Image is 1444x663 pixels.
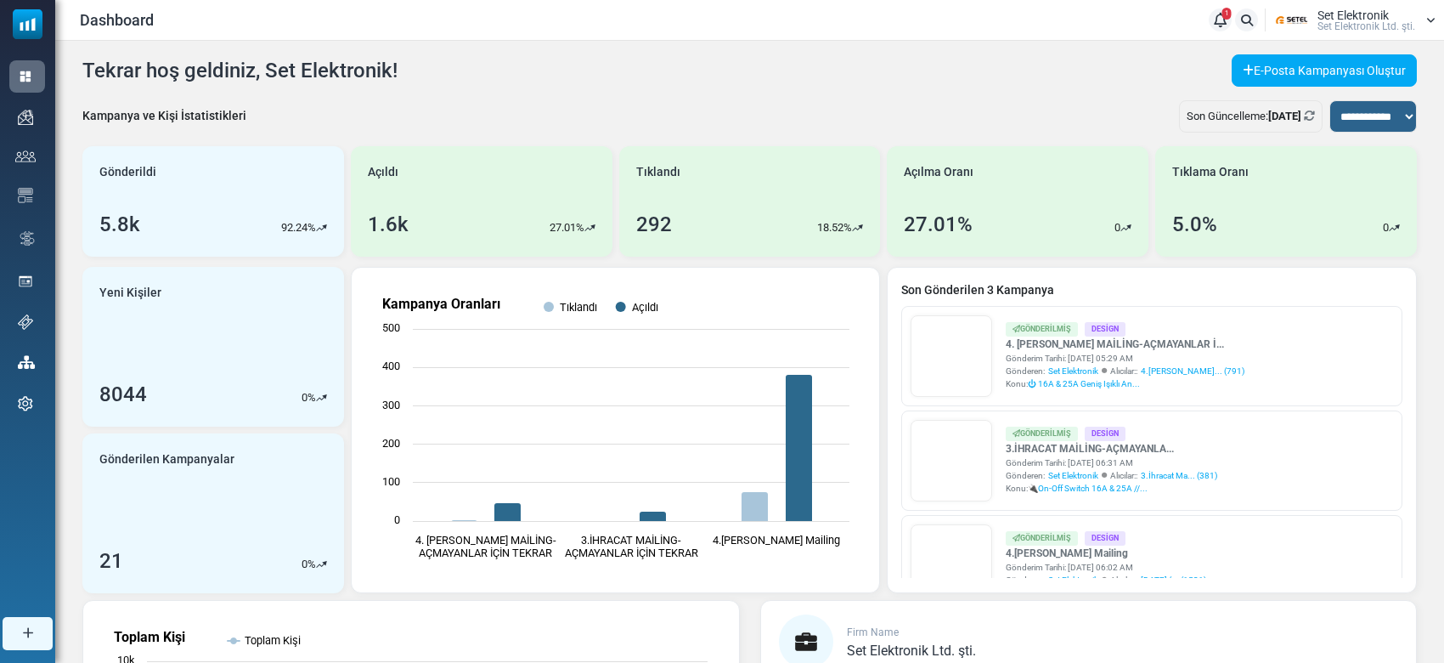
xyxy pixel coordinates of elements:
a: 3.İHRACAT MAİLİNG-AÇMAYANLA... [1006,441,1217,456]
span: Set Elektronik [1048,574,1098,586]
div: Gönderilmiş [1006,322,1078,337]
div: % [302,556,327,573]
text: 300 [382,399,400,411]
a: 4.[PERSON_NAME]... (791) [1141,365,1244,377]
img: email-templates-icon.svg [18,188,33,203]
div: Konu: [1006,482,1217,495]
text: 100 [382,475,400,488]
span: 🔌On-Off Switch 16A & 25A //... [1028,484,1148,493]
span: Gönderildi [99,163,156,181]
span: Yeni Kişiler [99,284,161,302]
p: 0 [1114,219,1120,236]
div: 5.0% [1172,209,1217,240]
div: 21 [99,546,123,576]
p: 0 [302,389,307,406]
span: Set Elektronik [1048,469,1098,482]
div: Gönderim Tarihi: [DATE] 05:29 AM [1006,352,1244,365]
span: Firm Name [847,626,899,638]
div: % [302,389,327,406]
a: Set Elektronik Ltd. şti. [847,644,976,658]
text: 0 [394,513,400,526]
p: 18.52% [817,219,852,236]
span: Dashboard [80,8,154,31]
div: Gönderim Tarihi: [DATE] 06:02 AM [1006,561,1206,574]
text: 200 [382,437,400,450]
div: Gönderen: Alıcılar:: [1006,365,1244,377]
text: Toplam Kişi [245,634,301,647]
text: Açıldı [631,301,657,314]
div: 8044 [99,379,147,410]
text: Toplam Kişi [114,629,185,645]
p: 27.01% [550,219,584,236]
a: Son Gönderilen 3 Kampanya [901,281,1402,299]
text: 4.[PERSON_NAME] Mailing [713,534,840,547]
p: 92.24% [281,219,316,236]
a: 3.İhracat Ma... (381) [1141,469,1217,482]
img: workflow.svg [18,229,37,248]
div: Gönderen: Alıcılar:: [1006,574,1206,586]
div: Konu: [1006,377,1244,390]
div: Gönderilmiş [1006,531,1078,546]
text: Kampanya Oranları [382,296,500,312]
span: Set Elektronik [1317,9,1389,21]
a: 4.[PERSON_NAME] Mailing [1006,546,1206,561]
div: 27.01% [904,209,973,240]
h4: Tekrar hoş geldiniz, Set Elektronik! [82,59,398,83]
span: Tıklandı [636,163,680,181]
a: Refresh Stats [1304,110,1315,122]
span: Set Elektronik Ltd. şti. [1317,21,1415,31]
span: Set Elektronik Ltd. şti. [847,643,976,659]
a: 4. [PERSON_NAME] MAİLİNG-AÇMAYANLAR İ... [1006,337,1244,352]
a: E-Posta Kampanyası Oluştur [1232,54,1417,87]
span: Gönderilen Kampanyalar [99,450,234,468]
img: campaigns-icon.png [18,110,33,125]
span: 1 [1222,8,1232,20]
text: 400 [382,360,400,372]
img: settings-icon.svg [18,396,33,411]
img: landing_pages.svg [18,274,33,289]
div: 5.8k [99,209,140,240]
text: 4. [PERSON_NAME] MAİLİNG- AÇMAYANLAR İÇİN TEKRAR [415,534,556,559]
div: Gönderim Tarihi: [DATE] 06:31 AM [1006,456,1217,469]
a: User Logo Set Elektronik Set Elektronik Ltd. şti. [1271,8,1436,33]
text: 500 [382,321,400,334]
text: Tıklandı [560,301,597,314]
img: dashboard-icon-active.svg [18,69,33,84]
div: Design [1085,427,1125,441]
div: Design [1085,322,1125,337]
span: ⏻ 16A & 25A Geniş Işıklı An... [1028,379,1140,388]
div: 292 [636,209,672,240]
span: Set Elektronik [1048,365,1098,377]
a: [DATE] (... (1521) [1141,574,1206,586]
div: Gönderen: Alıcılar:: [1006,469,1217,482]
div: Design [1085,531,1125,546]
div: 1.6k [368,209,409,240]
a: 1 [1209,8,1232,31]
b: [DATE] [1268,110,1301,122]
img: support-icon.svg [18,314,33,330]
img: User Logo [1271,8,1313,33]
img: mailsoftly_icon_blue_white.svg [13,9,42,39]
span: Açıldı [368,163,398,181]
text: 3.İHRACAT MAİLİNG- AÇMAYANLAR İÇİN TEKRAR [564,534,697,559]
img: contacts-icon.svg [15,150,36,162]
div: Son Güncelleme: [1179,100,1323,133]
p: 0 [302,556,307,573]
div: Kampanya ve Kişi İstatistikleri [82,107,246,125]
svg: Kampanya Oranları [365,281,866,579]
span: Açılma Oranı [904,163,973,181]
span: Tıklama Oranı [1172,163,1249,181]
div: Gönderilmiş [1006,427,1078,441]
p: 0 [1383,219,1389,236]
a: Yeni Kişiler 8044 0% [82,267,344,427]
